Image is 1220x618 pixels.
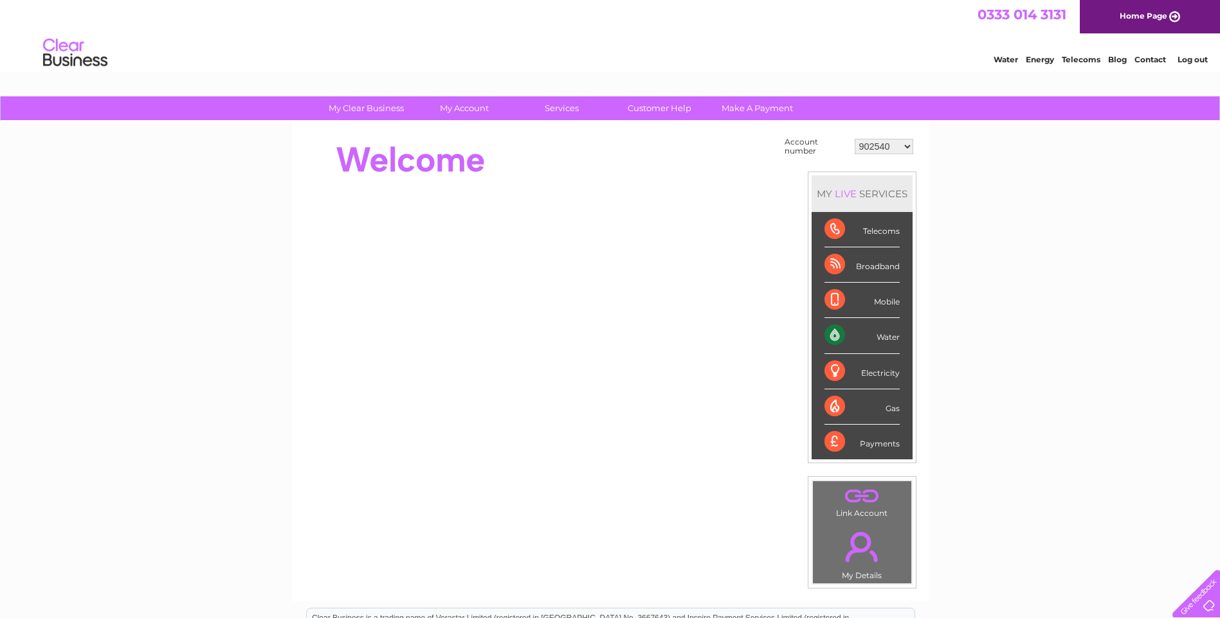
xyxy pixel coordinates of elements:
[824,318,900,353] div: Water
[824,212,900,247] div: Telecoms
[824,283,900,318] div: Mobile
[606,96,713,120] a: Customer Help
[42,33,108,73] img: logo.png
[824,425,900,459] div: Payments
[994,55,1018,64] a: Water
[509,96,615,120] a: Services
[824,354,900,389] div: Electricity
[816,524,908,569] a: .
[978,6,1066,22] a: 0333 014 3131
[1134,55,1166,64] a: Contact
[816,484,908,507] a: .
[313,96,419,120] a: My Clear Business
[812,521,912,584] td: My Details
[1108,55,1127,64] a: Blog
[1178,55,1208,64] a: Log out
[411,96,517,120] a: My Account
[832,188,859,200] div: LIVE
[824,389,900,425] div: Gas
[307,7,915,62] div: Clear Business is a trading name of Verastar Limited (registered in [GEOGRAPHIC_DATA] No. 3667643...
[1026,55,1054,64] a: Energy
[812,481,912,521] td: Link Account
[1062,55,1100,64] a: Telecoms
[704,96,810,120] a: Make A Payment
[812,175,913,212] div: MY SERVICES
[781,134,851,159] td: Account number
[824,247,900,283] div: Broadband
